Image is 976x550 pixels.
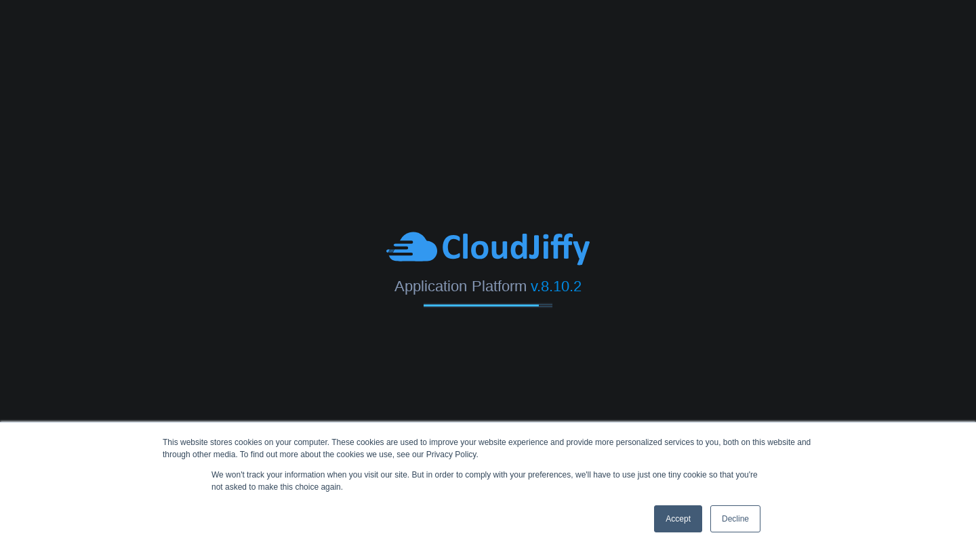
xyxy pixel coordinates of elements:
span: Application Platform [394,278,526,295]
a: Decline [710,505,760,532]
a: Accept [654,505,702,532]
p: We won't track your information when you visit our site. But in order to comply with your prefere... [211,469,765,493]
span: v.8.10.2 [531,278,582,295]
div: This website stores cookies on your computer. These cookies are used to improve your website expe... [163,436,813,461]
img: CloudJiffy-Blue.svg [386,230,590,268]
